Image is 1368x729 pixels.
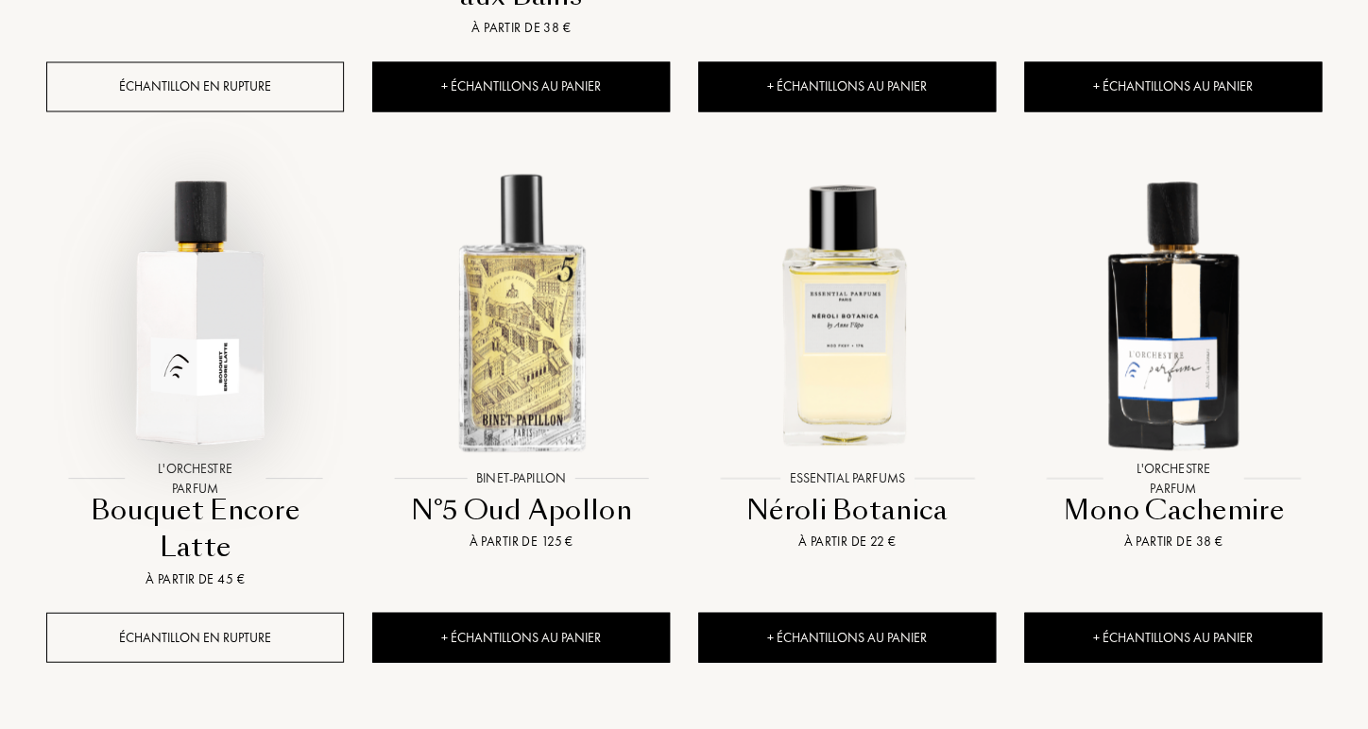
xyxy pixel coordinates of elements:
div: À partir de 38 € [380,18,662,38]
a: N°5 Oud Apollon Binet-PapillonBinet-PapillonN°5 Oud ApollonÀ partir de 125 € [372,144,670,575]
div: À partir de 45 € [54,568,336,588]
img: Bouquet Encore Latte L'Orchestre Parfum [48,165,342,459]
div: + Échantillons au panier [1024,612,1322,662]
div: Bouquet Encore Latte [54,491,336,566]
div: + Échantillons au panier [372,612,670,662]
a: Mono Cachemire L'Orchestre ParfumL'Orchestre ParfumMono CachemireÀ partir de 38 € [1024,144,1322,575]
div: + Échantillons au panier [372,61,670,111]
img: N°5 Oud Apollon Binet-Papillon [374,165,668,459]
div: À partir de 125 € [380,531,662,551]
div: + Échantillons au panier [1024,61,1322,111]
div: + Échantillons au panier [698,612,996,662]
div: À partir de 38 € [1032,531,1314,551]
a: Néroli Botanica Essential ParfumsEssential ParfumsNéroli BotanicaÀ partir de 22 € [698,144,996,575]
div: Échantillon en rupture [46,61,344,111]
a: Bouquet Encore Latte L'Orchestre ParfumL'Orchestre ParfumBouquet Encore LatteÀ partir de 45 € [46,144,344,612]
img: Néroli Botanica Essential Parfums [700,165,994,459]
div: À partir de 22 € [706,531,988,551]
div: Échantillon en rupture [46,612,344,662]
div: + Échantillons au panier [698,61,996,111]
img: Mono Cachemire L'Orchestre Parfum [1026,165,1320,459]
